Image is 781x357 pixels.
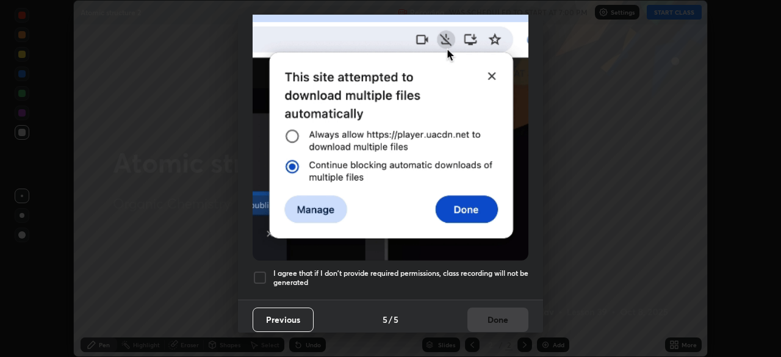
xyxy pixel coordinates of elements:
[273,269,528,287] h5: I agree that if I don't provide required permissions, class recording will not be generated
[394,313,398,326] h4: 5
[389,313,392,326] h4: /
[383,313,387,326] h4: 5
[253,308,314,332] button: Previous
